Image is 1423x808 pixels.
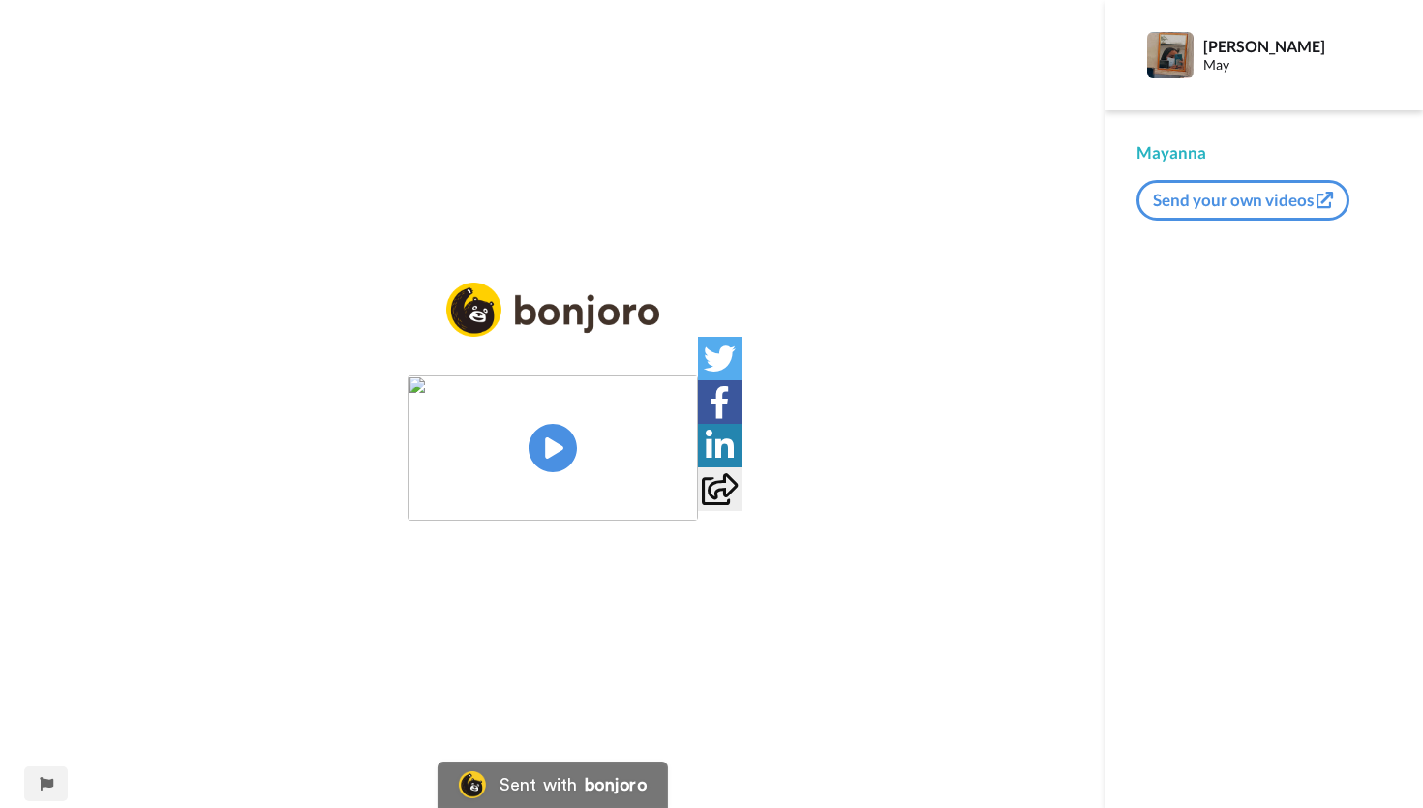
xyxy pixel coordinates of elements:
[438,762,668,808] a: Bonjoro LogoSent withbonjoro
[500,776,577,793] div: Sent with
[1136,141,1392,165] div: Mayanna
[585,776,647,793] div: bonjoro
[1203,37,1391,55] div: [PERSON_NAME]
[408,375,698,521] img: d799d275-15f0-4bcc-8848-6b8680533545.jpg
[446,283,659,338] img: logo_full.png
[459,771,486,798] img: Bonjoro Logo
[1203,57,1391,74] div: May
[1147,32,1194,78] img: Profile Image
[1136,180,1349,221] button: Send your own videos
